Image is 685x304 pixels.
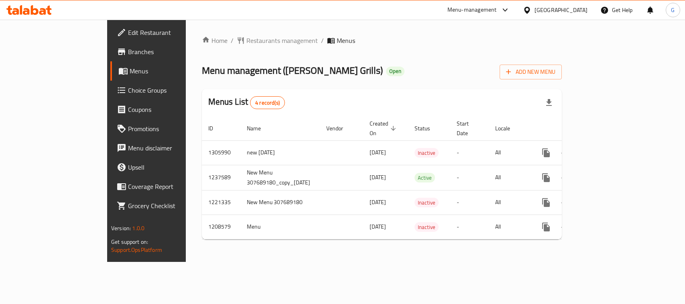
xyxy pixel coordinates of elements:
span: Menu management ( [PERSON_NAME] Grills ) [202,61,383,79]
a: Promotions [110,119,222,138]
div: [GEOGRAPHIC_DATA] [535,6,587,14]
th: Actions [530,116,620,141]
span: Start Date [457,119,479,138]
span: Name [247,124,271,133]
a: Menu disclaimer [110,138,222,158]
a: Restaurants management [237,36,318,45]
a: Grocery Checklist [110,196,222,215]
span: ID [208,124,224,133]
span: [DATE] [370,221,386,232]
span: 4 record(s) [250,99,285,107]
span: Add New Menu [506,67,555,77]
span: Coupons [128,105,215,114]
div: Export file [539,93,559,112]
button: Change Status [556,193,575,212]
span: [DATE] [370,172,386,182]
div: Inactive [415,222,439,232]
button: more [537,217,556,237]
span: Branches [128,47,215,57]
span: Promotions [128,124,215,134]
a: Upsell [110,158,222,177]
td: Menu [240,215,320,239]
span: Inactive [415,198,439,207]
span: Choice Groups [128,85,215,95]
td: All [489,165,530,190]
span: [DATE] [370,147,386,158]
span: Version: [111,223,131,233]
div: Menu-management [447,5,497,15]
a: Support.OpsPlatform [111,245,162,255]
span: Menus [130,66,215,76]
button: more [537,193,556,212]
td: New Menu 307689180_copy_[DATE] [240,165,320,190]
button: Change Status [556,143,575,162]
td: - [450,165,489,190]
h2: Menus List [208,96,285,109]
li: / [231,36,234,45]
table: enhanced table [202,116,620,239]
li: / [321,36,324,45]
span: Coverage Report [128,182,215,191]
span: Locale [495,124,520,133]
a: Menus [110,61,222,81]
td: All [489,215,530,239]
td: All [489,140,530,165]
button: Change Status [556,217,575,237]
td: - [450,190,489,215]
span: Vendor [326,124,354,133]
span: Menus [337,36,355,45]
span: [DATE] [370,197,386,207]
span: Edit Restaurant [128,28,215,37]
span: G [671,6,675,14]
span: Upsell [128,162,215,172]
button: more [537,168,556,187]
td: - [450,215,489,239]
span: Inactive [415,148,439,158]
a: Branches [110,42,222,61]
button: more [537,143,556,162]
td: new [DATE] [240,140,320,165]
button: Add New Menu [500,65,562,79]
span: Active [415,173,435,182]
span: Inactive [415,223,439,232]
div: Open [386,67,404,76]
span: Restaurants management [246,36,318,45]
a: Coverage Report [110,177,222,196]
nav: breadcrumb [202,36,562,45]
span: Menu disclaimer [128,143,215,153]
a: Edit Restaurant [110,23,222,42]
a: Coupons [110,100,222,119]
a: Choice Groups [110,81,222,100]
span: 1.0.0 [132,223,144,233]
span: Created On [370,119,398,138]
div: Total records count [250,96,285,109]
td: New Menu 307689180 [240,190,320,215]
td: - [450,140,489,165]
span: Open [386,68,404,75]
td: All [489,190,530,215]
span: Status [415,124,441,133]
span: Get support on: [111,237,148,247]
span: Grocery Checklist [128,201,215,211]
button: Change Status [556,168,575,187]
